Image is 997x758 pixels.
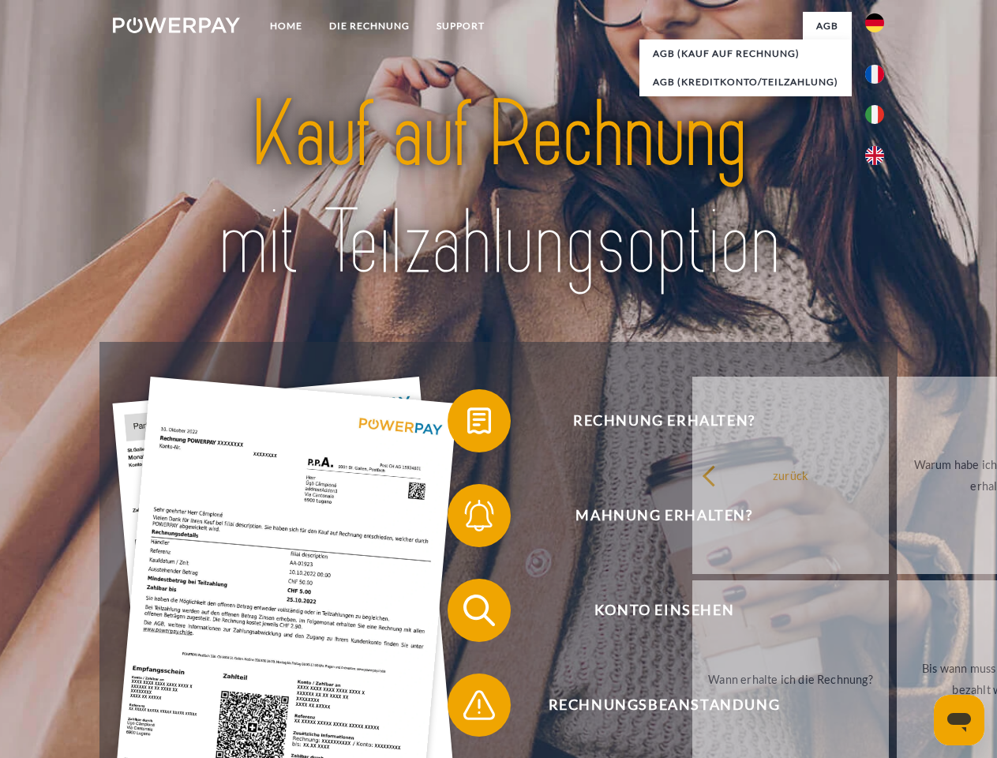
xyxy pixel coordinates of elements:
[865,105,884,124] img: it
[459,591,499,630] img: qb_search.svg
[470,389,857,452] span: Rechnung erhalten?
[448,484,858,547] button: Mahnung erhalten?
[113,17,240,33] img: logo-powerpay-white.svg
[257,12,316,40] a: Home
[316,12,423,40] a: DIE RECHNUNG
[448,674,858,737] button: Rechnungsbeanstandung
[448,579,858,642] button: Konto einsehen
[865,65,884,84] img: fr
[459,685,499,725] img: qb_warning.svg
[459,496,499,535] img: qb_bell.svg
[803,12,852,40] a: agb
[865,146,884,165] img: en
[934,695,984,745] iframe: Schaltfläche zum Öffnen des Messaging-Fensters
[702,464,879,486] div: zurück
[470,674,857,737] span: Rechnungsbeanstandung
[639,68,852,96] a: AGB (Kreditkonto/Teilzahlung)
[639,39,852,68] a: AGB (Kauf auf Rechnung)
[702,668,879,689] div: Wann erhalte ich die Rechnung?
[459,401,499,441] img: qb_bill.svg
[470,484,857,547] span: Mahnung erhalten?
[865,13,884,32] img: de
[151,76,846,302] img: title-powerpay_de.svg
[470,579,857,642] span: Konto einsehen
[448,389,858,452] button: Rechnung erhalten?
[423,12,498,40] a: SUPPORT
